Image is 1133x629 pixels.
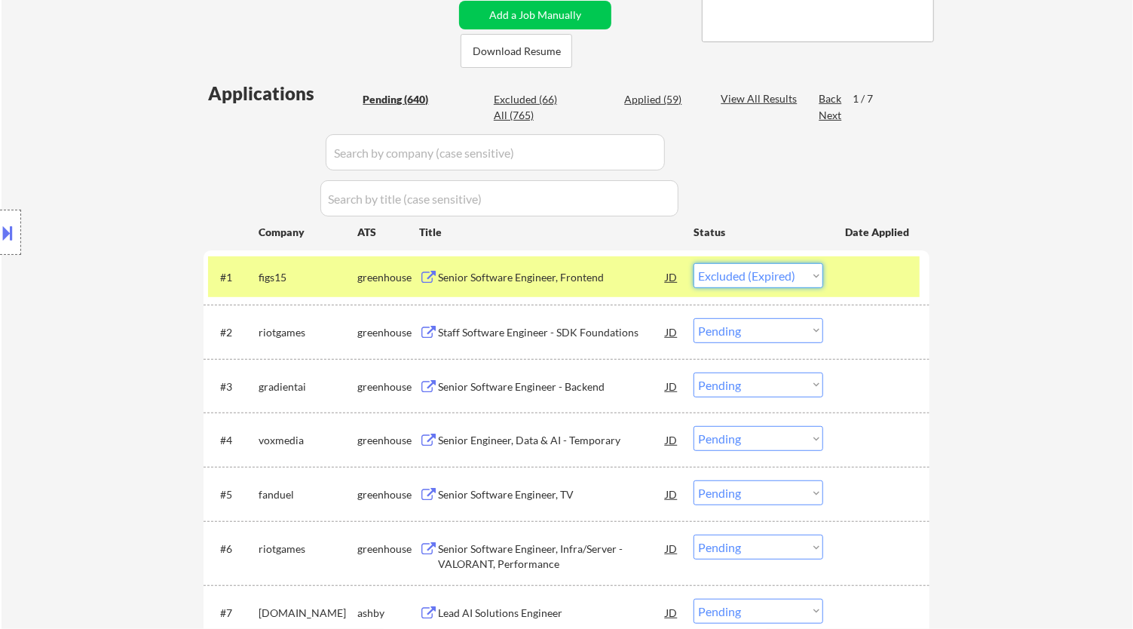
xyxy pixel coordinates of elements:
div: Date Applied [845,225,911,240]
div: ATS [357,225,419,240]
div: greenhouse [357,270,419,285]
div: Status [694,218,823,245]
div: JD [664,263,679,290]
div: Title [419,225,679,240]
div: Pending (640) [363,92,438,107]
div: #4 [220,433,247,448]
div: View All Results [721,91,801,106]
div: JD [664,599,679,626]
div: Company [259,225,357,240]
div: JD [664,480,679,508]
div: Staff Software Engineer - SDK Foundations [438,325,666,340]
div: figs15 [259,270,357,285]
div: Senior Software Engineer - Backend [438,379,666,394]
div: JD [664,535,679,562]
div: riotgames [259,542,357,557]
div: voxmedia [259,433,357,448]
div: All (765) [494,108,569,123]
div: greenhouse [357,325,419,340]
div: JD [664,318,679,345]
div: JD [664,373,679,400]
div: #3 [220,379,247,394]
div: Senior Software Engineer, TV [438,487,666,502]
input: Search by company (case sensitive) [326,134,665,170]
div: greenhouse [357,542,419,557]
div: 1 / 7 [853,91,887,106]
div: Senior Software Engineer, Frontend [438,270,666,285]
div: [DOMAIN_NAME] [259,606,357,621]
div: #5 [220,487,247,502]
div: riotgames [259,325,357,340]
div: gradientai [259,379,357,394]
input: Search by title (case sensitive) [320,180,678,216]
div: Applications [208,84,357,103]
div: fanduel [259,487,357,502]
div: #6 [220,542,247,557]
div: Back [819,91,843,106]
div: greenhouse [357,487,419,502]
div: Excluded (66) [494,92,569,107]
div: #7 [220,606,247,621]
div: greenhouse [357,433,419,448]
div: ashby [357,606,419,621]
button: Add a Job Manually [459,1,611,29]
div: greenhouse [357,379,419,394]
div: Applied (59) [624,92,700,107]
button: Download Resume [461,34,572,68]
div: Senior Engineer, Data & AI - Temporary [438,433,666,448]
div: JD [664,426,679,453]
div: Lead AI Solutions Engineer [438,606,666,621]
div: Next [819,108,843,123]
div: Senior Software Engineer, Infra/Server - VALORANT, Performance [438,542,666,571]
